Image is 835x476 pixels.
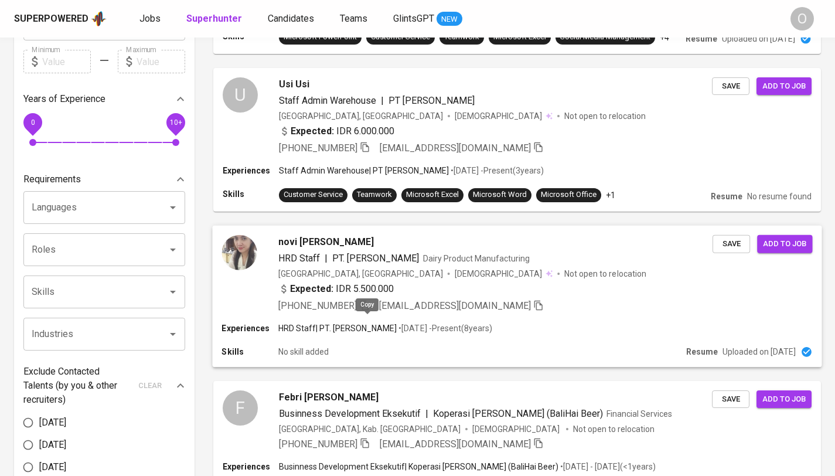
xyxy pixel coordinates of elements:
[332,252,419,263] span: PT. [PERSON_NAME]
[279,110,443,122] div: [GEOGRAPHIC_DATA], [GEOGRAPHIC_DATA]
[268,12,316,26] a: Candidates
[23,365,131,407] p: Exclude Contacted Talents (by you & other recruiters)
[14,12,88,26] div: Superpowered
[763,237,806,250] span: Add to job
[169,118,182,127] span: 10+
[686,33,717,45] p: Resume
[606,189,615,201] p: +1
[711,191,742,202] p: Resume
[213,226,821,367] a: novi [PERSON_NAME]HRD Staff|PT. [PERSON_NAME]Dairy Product Manufacturing[GEOGRAPHIC_DATA], [GEOGR...
[433,408,603,419] span: Koperasi [PERSON_NAME] (BaliHai Beer)
[30,118,35,127] span: 0
[284,189,343,200] div: Customer Service
[325,251,328,265] span: |
[756,77,812,96] button: Add to job
[713,234,750,253] button: Save
[564,267,646,279] p: Not open to relocation
[406,189,459,200] div: Microsoft Excel
[379,300,531,311] span: [EMAIL_ADDRESS][DOMAIN_NAME]
[606,409,672,419] span: Financial Services
[165,242,181,258] button: Open
[397,322,492,334] p: • [DATE] - Present ( 8 years )
[278,322,397,334] p: HRD Staff | PT. [PERSON_NAME]
[223,188,279,200] p: Skills
[278,234,374,249] span: novi [PERSON_NAME]
[279,95,376,106] span: Staff Admin Warehouse
[268,13,314,24] span: Candidates
[279,390,379,404] span: Febri [PERSON_NAME]
[279,124,394,138] div: IDR 6.000.000
[712,77,749,96] button: Save
[39,416,66,430] span: [DATE]
[165,326,181,342] button: Open
[223,77,258,113] div: U
[380,438,531,450] span: [EMAIL_ADDRESS][DOMAIN_NAME]
[223,390,258,426] div: F
[279,408,421,419] span: Businness Development Eksekutif
[223,461,279,472] p: Experiences
[279,77,309,91] span: Usi Usi
[472,423,561,435] span: [DEMOGRAPHIC_DATA]
[718,80,744,93] span: Save
[221,234,257,270] img: 58093f05182cfb228c90dcd3597a9a47.jpg
[23,92,105,106] p: Years of Experience
[279,142,357,154] span: [PHONE_NUMBER]
[278,252,320,263] span: HRD Staff
[165,199,181,216] button: Open
[686,346,718,358] p: Resume
[223,165,279,176] p: Experiences
[388,95,475,106] span: PT [PERSON_NAME]
[762,393,806,406] span: Add to job
[279,165,449,176] p: Staff Admin Warehouse | PT [PERSON_NAME]
[393,12,462,26] a: GlintsGPT NEW
[437,13,462,25] span: NEW
[455,267,544,279] span: [DEMOGRAPHIC_DATA]
[186,13,242,24] b: Superhunter
[14,10,107,28] a: Superpoweredapp logo
[423,253,530,263] span: Dairy Product Manufacturing
[23,87,185,111] div: Years of Experience
[139,12,163,26] a: Jobs
[278,282,394,296] div: IDR 5.500.000
[291,124,334,138] b: Expected:
[449,165,544,176] p: • [DATE] - Present ( 3 years )
[357,189,392,200] div: Teamwork
[455,110,544,122] span: [DEMOGRAPHIC_DATA]
[39,460,66,474] span: [DATE]
[712,390,749,409] button: Save
[139,13,161,24] span: Jobs
[23,365,185,407] div: Exclude Contacted Talents (by you & other recruiters)clear
[380,142,531,154] span: [EMAIL_ADDRESS][DOMAIN_NAME]
[747,191,812,202] p: No resume found
[564,110,646,122] p: Not open to relocation
[381,94,384,108] span: |
[541,189,597,200] div: Microsoft Office
[278,267,443,279] div: [GEOGRAPHIC_DATA], [GEOGRAPHIC_DATA]
[425,407,428,421] span: |
[23,172,81,186] p: Requirements
[573,423,655,435] p: Not open to relocation
[558,461,656,472] p: • [DATE] - [DATE] ( <1 years )
[278,300,357,311] span: [PHONE_NUMBER]
[137,50,185,73] input: Value
[221,322,278,334] p: Experiences
[165,284,181,300] button: Open
[762,80,806,93] span: Add to job
[186,12,244,26] a: Superhunter
[757,234,812,253] button: Add to job
[290,282,333,296] b: Expected:
[718,237,744,250] span: Save
[790,7,814,30] div: O
[722,33,795,45] p: Uploaded on [DATE]
[340,13,367,24] span: Teams
[393,13,434,24] span: GlintsGPT
[213,68,821,212] a: UUsi UsiStaff Admin Warehouse|PT [PERSON_NAME][GEOGRAPHIC_DATA], [GEOGRAPHIC_DATA][DEMOGRAPHIC_DA...
[279,461,558,472] p: Businness Development Eksekutif | Koperasi [PERSON_NAME] (BaliHai Beer)
[23,168,185,191] div: Requirements
[756,390,812,409] button: Add to job
[718,393,744,406] span: Save
[279,423,461,435] div: [GEOGRAPHIC_DATA], Kab. [GEOGRAPHIC_DATA]
[91,10,107,28] img: app logo
[722,346,796,358] p: Uploaded on [DATE]
[473,189,527,200] div: Microsoft Word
